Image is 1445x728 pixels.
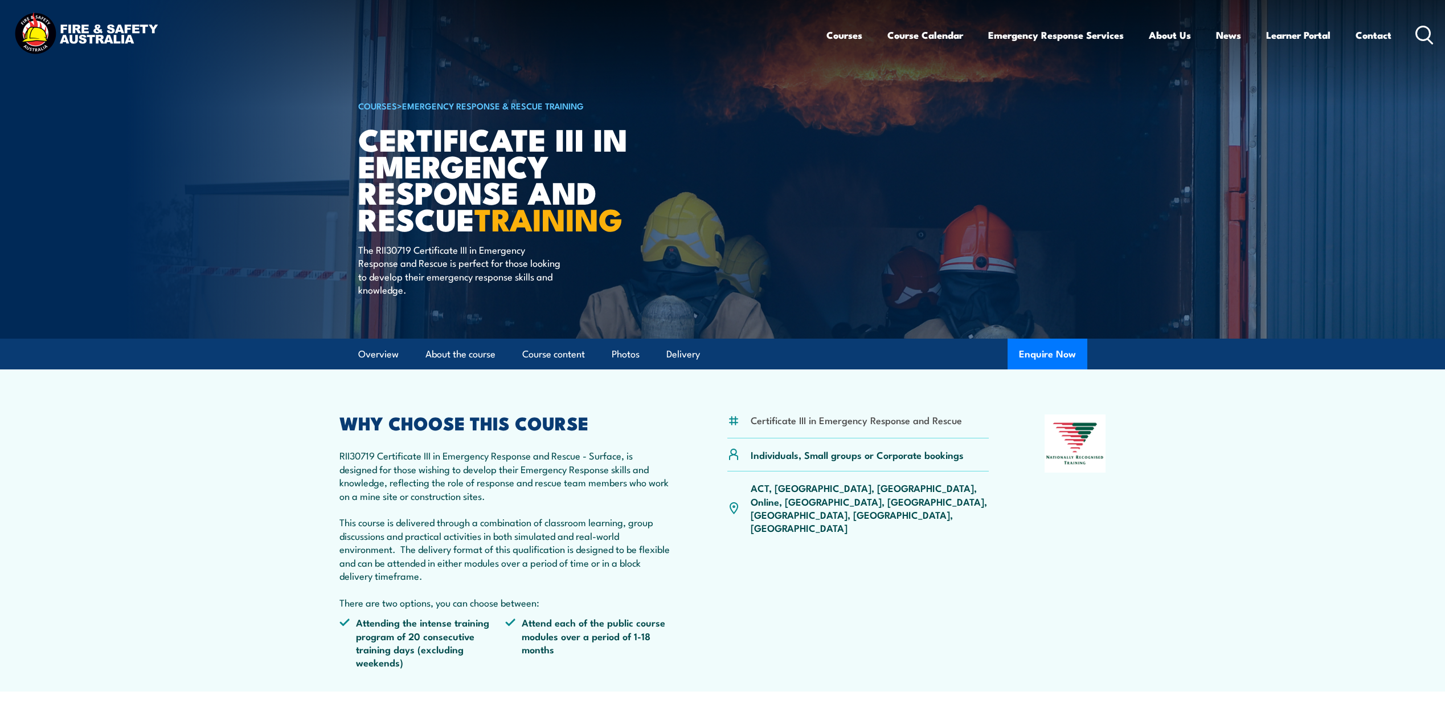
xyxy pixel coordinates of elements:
a: Emergency Response & Rescue Training [402,99,584,112]
h2: WHY CHOOSE THIS COURSE [339,414,672,430]
p: Individuals, Small groups or Corporate bookings [751,448,964,461]
a: Emergency Response Services [988,20,1124,50]
p: RII30719 Certificate III in Emergency Response and Rescue - Surface, is designed for those wishin... [339,449,672,609]
a: Delivery [666,339,700,369]
img: Nationally Recognised Training logo. [1045,414,1106,473]
li: Certificate III in Emergency Response and Rescue [751,413,962,426]
p: ACT, [GEOGRAPHIC_DATA], [GEOGRAPHIC_DATA], Online, [GEOGRAPHIC_DATA], [GEOGRAPHIC_DATA], [GEOGRAP... [751,481,989,535]
li: Attend each of the public course modules over a period of 1-18 months [505,616,672,669]
a: Course Calendar [887,20,963,50]
a: COURSES [358,99,397,112]
strong: TRAINING [474,194,623,242]
a: Photos [612,339,640,369]
a: Course content [522,339,585,369]
a: News [1216,20,1241,50]
a: Contact [1356,20,1391,50]
a: About Us [1149,20,1191,50]
li: Attending the intense training program of 20 consecutive training days (excluding weekends) [339,616,506,669]
button: Enquire Now [1008,339,1087,369]
p: The RII30719 Certificate III in Emergency Response and Rescue is perfect for those looking to dev... [358,243,566,296]
a: About the course [425,339,496,369]
h6: > [358,99,640,112]
a: Learner Portal [1266,20,1331,50]
a: Overview [358,339,399,369]
a: Courses [826,20,862,50]
h1: Certificate III in Emergency Response and Rescue [358,125,640,232]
